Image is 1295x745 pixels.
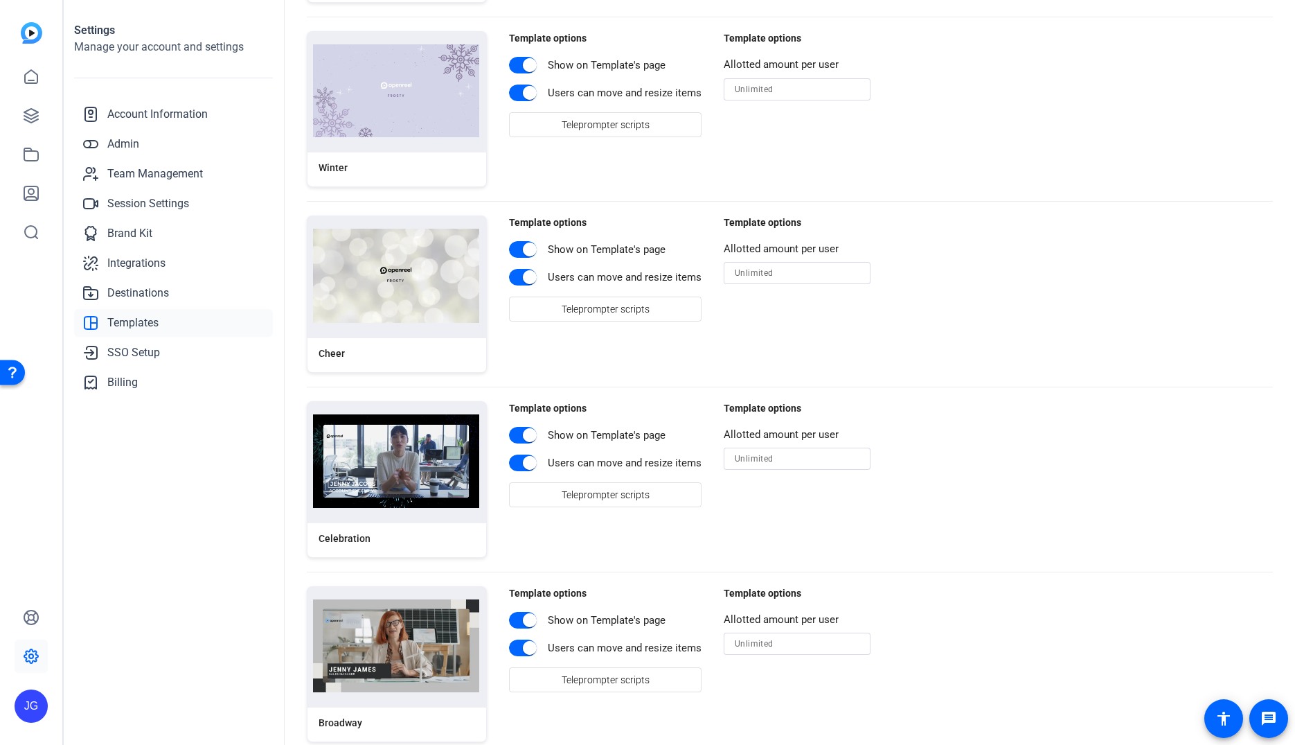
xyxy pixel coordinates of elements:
div: Template options [724,401,870,416]
button: Teleprompter scripts [509,297,702,322]
div: Template options [724,31,870,46]
button: Teleprompter scripts [509,112,702,137]
img: Template image [313,44,479,137]
span: Teleprompter scripts [562,296,650,322]
div: Broadway [319,716,362,730]
div: Show on Template's page [548,58,666,73]
div: Template options [509,31,702,46]
div: Allotted amount per user [724,57,870,73]
div: Show on Template's page [548,428,666,444]
span: Teleprompter scripts [562,112,650,138]
a: Billing [74,369,273,396]
button: Teleprompter scripts [509,482,702,507]
a: Session Settings [74,190,273,218]
span: Teleprompter scripts [562,482,650,508]
div: JG [15,690,48,723]
input: Unlimited [735,81,859,98]
h2: Manage your account and settings [74,39,273,55]
img: blue-gradient.svg [21,22,42,44]
span: Account Information [107,106,208,123]
div: Cheer [319,347,345,361]
a: Account Information [74,100,273,128]
button: Teleprompter scripts [509,667,702,692]
div: Users can move and resize items [548,85,702,101]
img: Template image [313,599,479,692]
input: Unlimited [735,636,859,652]
mat-icon: message [1260,710,1277,727]
input: Unlimited [735,450,859,467]
span: Templates [107,315,159,331]
div: Show on Template's page [548,242,666,258]
div: Template options [724,586,870,601]
div: Users can move and resize items [548,640,702,656]
input: Unlimited [735,265,859,281]
div: Show on Template's page [548,613,666,629]
span: Session Settings [107,195,189,212]
img: Template image [313,229,479,323]
span: Admin [107,136,139,152]
span: Destinations [107,285,169,301]
div: Celebration [319,532,370,546]
div: Users can move and resize items [548,455,702,471]
span: Brand Kit [107,225,152,242]
a: SSO Setup [74,339,273,367]
span: SSO Setup [107,344,160,361]
div: Winter [319,161,348,175]
div: Template options [509,216,702,230]
a: Integrations [74,249,273,277]
div: Template options [724,216,870,230]
div: Template options [509,586,702,601]
span: Billing [107,374,138,391]
a: Admin [74,130,273,158]
a: Brand Kit [74,220,273,247]
div: Users can move and resize items [548,270,702,286]
span: Integrations [107,255,166,272]
a: Team Management [74,160,273,188]
a: Destinations [74,279,273,307]
span: Teleprompter scripts [562,667,650,693]
div: Allotted amount per user [724,427,870,443]
span: Team Management [107,166,203,182]
h1: Settings [74,22,273,39]
div: Allotted amount per user [724,612,870,628]
div: Template options [509,401,702,416]
mat-icon: accessibility [1215,710,1232,727]
a: Templates [74,309,273,337]
div: Allotted amount per user [724,241,870,257]
img: Template image [313,414,479,508]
